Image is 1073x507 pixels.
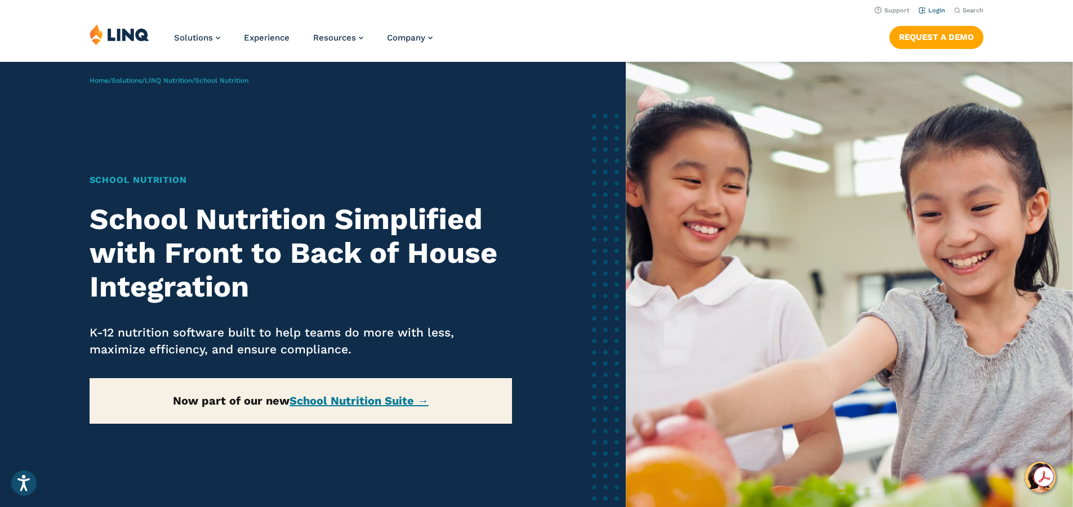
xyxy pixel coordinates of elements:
h1: School Nutrition [90,173,513,187]
a: Resources [313,33,363,43]
a: Experience [244,33,290,43]
p: K-12 nutrition software built to help teams do more with less, maximize efficiency, and ensure co... [90,324,513,358]
strong: Now part of our new [173,394,429,407]
a: Login [919,7,945,14]
a: LINQ Nutrition [145,77,192,84]
span: Search [963,7,983,14]
a: Home [90,77,109,84]
button: Open Search Bar [954,6,983,15]
span: / / / [90,77,248,84]
button: Hello, have a question? Let’s chat. [1025,461,1056,493]
img: LINQ | K‑12 Software [90,24,149,45]
span: Solutions [174,33,213,43]
span: School Nutrition [195,77,248,84]
nav: Button Navigation [889,24,983,48]
span: Company [387,33,425,43]
a: Company [387,33,433,43]
nav: Primary Navigation [174,24,433,61]
span: Resources [313,33,356,43]
a: Solutions [174,33,220,43]
a: Request a Demo [889,26,983,48]
a: School Nutrition Suite → [290,394,429,407]
a: Solutions [112,77,142,84]
a: Support [875,7,910,14]
h2: School Nutrition Simplified with Front to Back of House Integration [90,203,513,303]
